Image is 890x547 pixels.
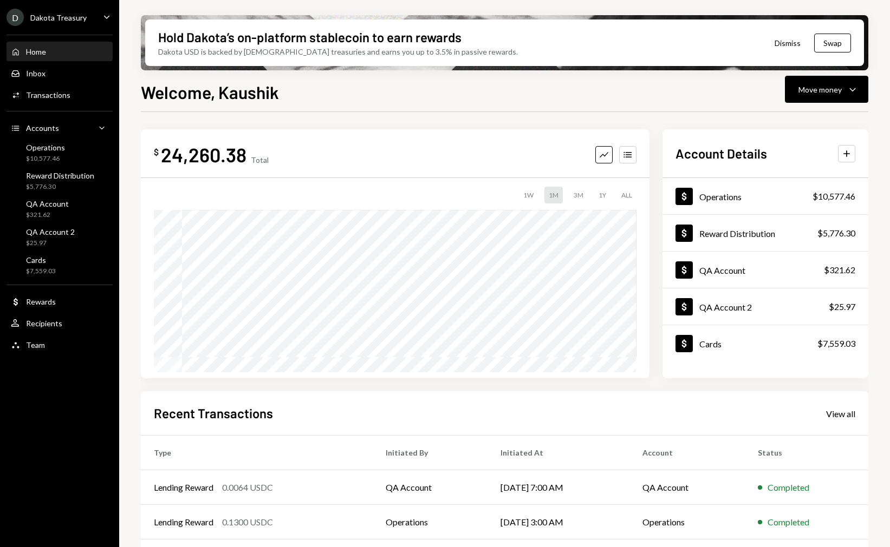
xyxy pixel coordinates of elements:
a: Recipients [7,313,113,333]
div: $25.97 [26,239,75,248]
th: Initiated At [488,436,629,470]
div: Operations [26,143,65,152]
div: Dakota Treasury [30,13,87,22]
a: QA Account 2$25.97 [662,288,868,325]
div: 1M [544,187,563,203]
div: ALL [617,187,636,203]
th: Status [745,436,868,470]
div: 1Y [594,187,610,203]
button: Dismiss [761,30,814,56]
a: Accounts [7,118,113,137]
div: QA Account 2 [26,227,75,236]
div: Total [251,155,269,164]
div: $5,776.30 [26,182,94,192]
div: Team [26,340,45,350]
a: View all [826,407,855,419]
div: Transactions [26,90,70,100]
a: Operations$10,577.46 [7,140,113,166]
div: Hold Dakota’s on-platform stablecoin to earn rewards [158,28,462,46]
td: Operations [629,505,744,539]
td: [DATE] 3:00 AM [488,505,629,539]
td: QA Account [373,470,488,505]
div: $321.62 [824,263,855,276]
div: Reward Distribution [26,171,94,180]
h2: Account Details [675,144,767,162]
div: $10,577.46 [813,190,855,203]
div: 0.1300 USDC [222,516,273,529]
div: $ [154,147,159,157]
div: QA Account [26,199,69,208]
a: Operations$10,577.46 [662,178,868,214]
a: Cards$7,559.03 [662,325,868,361]
div: $7,559.03 [26,267,56,276]
div: Lending Reward [154,481,213,494]
a: Reward Distribution$5,776.30 [662,215,868,251]
a: QA Account$321.62 [7,196,113,222]
a: QA Account 2$25.97 [7,224,113,250]
a: QA Account$321.62 [662,252,868,288]
a: Home [7,42,113,61]
th: Initiated By [373,436,488,470]
button: Swap [814,34,851,52]
h1: Welcome, Kaushik [141,81,279,103]
td: Operations [373,505,488,539]
a: Transactions [7,85,113,104]
div: Cards [26,255,56,265]
div: Completed [768,516,809,529]
a: Reward Distribution$5,776.30 [7,168,113,194]
div: QA Account 2 [699,302,752,312]
td: QA Account [629,470,744,505]
div: Recipients [26,319,62,328]
div: Inbox [26,69,46,78]
div: D [7,9,24,26]
div: 1W [519,187,538,203]
div: $25.97 [829,300,855,313]
div: Lending Reward [154,516,213,529]
div: 0.0064 USDC [222,481,273,494]
div: Accounts [26,123,59,133]
div: Completed [768,481,809,494]
div: 24,260.38 [161,142,246,167]
div: Dakota USD is backed by [DEMOGRAPHIC_DATA] treasuries and earns you up to 3.5% in passive rewards. [158,46,518,57]
td: [DATE] 7:00 AM [488,470,629,505]
div: View all [826,408,855,419]
a: Rewards [7,292,113,311]
a: Team [7,335,113,354]
div: Cards [699,339,722,349]
div: $321.62 [26,210,69,220]
div: Rewards [26,297,56,306]
div: Move money [798,84,842,95]
a: Cards$7,559.03 [7,252,113,278]
div: 3M [569,187,588,203]
h2: Recent Transactions [154,404,273,422]
th: Account [629,436,744,470]
div: Operations [699,192,742,202]
div: $5,776.30 [817,227,855,240]
div: Home [26,47,46,56]
div: $10,577.46 [26,154,65,163]
a: Inbox [7,63,113,83]
button: Move money [785,76,868,103]
div: $7,559.03 [817,337,855,350]
th: Type [141,436,373,470]
div: Reward Distribution [699,228,775,239]
div: QA Account [699,265,745,275]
